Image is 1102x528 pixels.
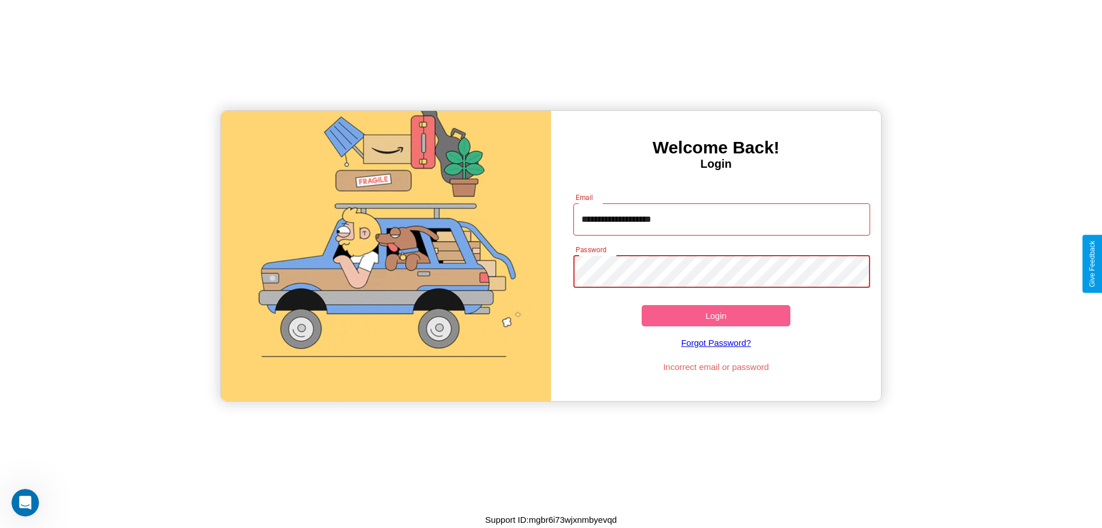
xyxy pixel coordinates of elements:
p: Support ID: mgbr6i73wjxnmbyevqd [485,512,616,527]
label: Password [576,245,606,255]
button: Login [642,305,790,326]
label: Email [576,192,593,202]
div: Give Feedback [1088,241,1096,287]
h4: Login [551,157,881,171]
img: gif [221,111,551,401]
h3: Welcome Back! [551,138,881,157]
a: Forgot Password? [568,326,865,359]
iframe: Intercom live chat [11,489,39,517]
p: Incorrect email or password [568,359,865,375]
